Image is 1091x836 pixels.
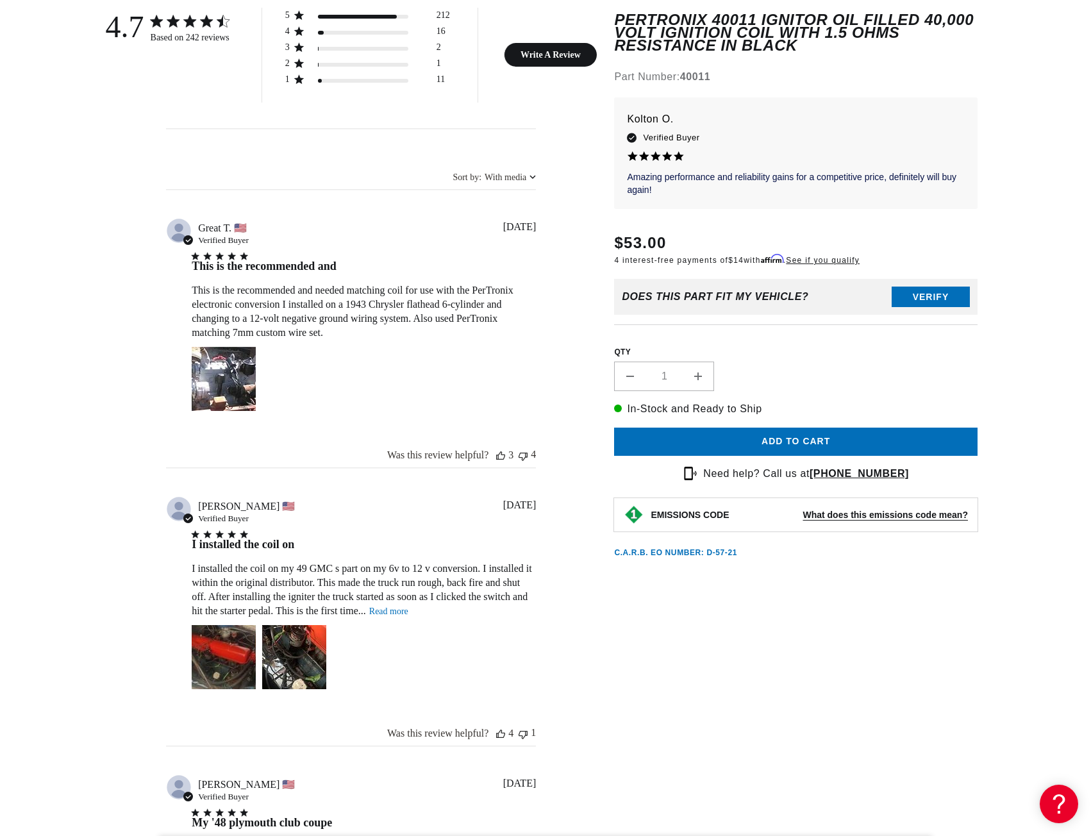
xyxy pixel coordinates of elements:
[503,778,537,789] div: [DATE]
[680,71,711,82] strong: 40011
[285,58,290,69] div: 2
[192,809,332,816] div: 5 star rating out of 5 stars
[614,347,978,358] label: QTY
[387,449,488,461] div: Was this review helpful?
[519,727,528,739] div: Vote down
[285,74,450,90] div: 1 star by 11 reviews
[285,10,290,21] div: 5
[437,10,450,26] div: 212
[285,58,450,74] div: 2 star by 1 reviews
[503,221,537,233] div: [DATE]
[151,33,229,43] div: Based on 242 reviews
[285,42,450,58] div: 3 star by 2 reviews
[622,291,808,303] div: Does This part fit My vehicle?
[198,500,295,512] span: Alfonso D.
[892,287,970,307] button: Verify
[519,449,528,461] div: Vote down
[614,255,860,267] p: 4 interest-free payments of with .
[106,8,144,44] div: 4.7
[485,172,526,183] div: With media
[285,42,290,53] div: 3
[285,10,450,26] div: 5 star by 212 reviews
[437,42,441,58] div: 2
[761,255,783,264] span: Affirm
[703,465,909,482] p: Need help? Call us at
[192,538,294,551] div: I installed the coil on
[192,347,256,411] div: Image of Review by Great T. on April 21, 24 number 1
[453,172,536,183] button: Sort by:With media
[198,792,249,801] span: Verified Buyer
[508,449,513,461] div: 3
[614,69,978,85] div: Part Number:
[192,253,337,260] div: 5 star rating out of 5 stars
[285,26,450,42] div: 4 star by 16 reviews
[198,778,295,790] span: alex s.
[531,727,536,739] div: 1
[614,401,978,417] p: In-Stock and Ready to Ship
[437,58,441,74] div: 1
[437,26,446,42] div: 16
[262,625,326,689] div: Image of Review by Alfonso D. on December 12, 23 number 2
[810,468,909,479] a: [PHONE_NUMBER]
[786,256,860,265] a: See if you qualify - Learn more about Affirm Financing (opens in modal)
[627,111,965,129] p: Kolton O.
[614,548,737,558] p: C.A.R.B. EO Number: D-57-21
[192,816,332,830] div: My '48 plymouth club coupe
[437,74,445,90] div: 11
[285,26,290,37] div: 4
[651,509,968,521] button: EMISSIONS CODEWhat does this emissions code mean?
[728,256,744,265] span: $14
[503,499,537,511] div: [DATE]
[803,510,968,520] strong: What does this emissions code mean?
[496,449,505,461] div: Vote up
[192,625,256,689] div: Video of Review by Alfonso D. on December 12, 23 number 1
[614,13,978,53] h1: PerTronix 40011 Ignitor Oil Filled 40,000 Volt Ignition Coil with 1.5 Ohms Resistance in Black
[643,131,699,145] span: Verified Buyer
[192,531,294,538] div: 5 star rating out of 5 stars
[614,232,666,255] span: $53.00
[614,428,978,456] button: Add to cart
[198,222,247,234] span: Great T.
[369,606,408,617] a: Read more
[531,449,536,461] div: 4
[624,505,644,525] img: Emissions code
[285,74,290,85] div: 1
[508,728,513,739] div: 4
[387,728,488,739] div: Was this review helpful?
[198,235,249,245] span: Verified Buyer
[198,514,249,523] span: Verified Buyer
[627,171,965,196] p: Amazing performance and reliability gains for a competitive price, definitely will buy again!
[651,510,729,520] strong: EMISSIONS CODE
[453,172,481,183] span: Sort by:
[504,43,597,67] button: Write A Review
[496,728,505,739] div: Vote up
[192,260,337,273] div: This is the recommended and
